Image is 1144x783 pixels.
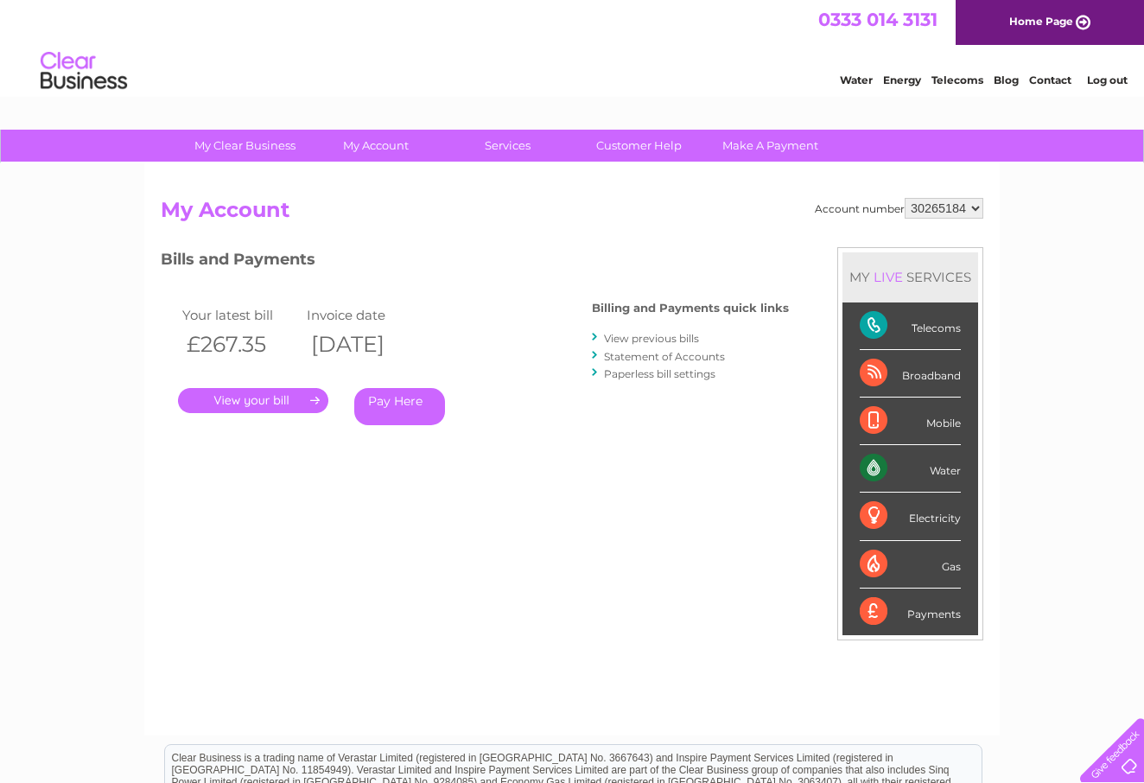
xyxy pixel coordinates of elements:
a: Paperless bill settings [604,367,715,380]
a: Statement of Accounts [604,350,725,363]
div: Broadband [860,350,961,398]
div: Gas [860,541,961,589]
div: Payments [860,589,961,635]
h2: My Account [161,198,983,231]
a: Telecoms [931,73,983,86]
a: Log out [1087,73,1128,86]
a: Services [436,130,579,162]
th: £267.35 [178,327,302,362]
div: Account number [815,198,983,219]
div: Electricity [860,493,961,540]
img: logo.png [40,45,128,98]
a: . [178,388,328,413]
div: Telecoms [860,302,961,350]
a: Customer Help [568,130,710,162]
a: Energy [883,73,921,86]
th: [DATE] [302,327,427,362]
div: MY SERVICES [842,252,978,302]
a: Contact [1029,73,1071,86]
a: My Account [305,130,448,162]
td: Invoice date [302,303,427,327]
a: Blog [994,73,1019,86]
a: Make A Payment [699,130,842,162]
div: Clear Business is a trading name of Verastar Limited (registered in [GEOGRAPHIC_DATA] No. 3667643... [165,10,982,84]
h4: Billing and Payments quick links [592,302,789,315]
a: View previous bills [604,332,699,345]
div: Mobile [860,398,961,445]
div: Water [860,445,961,493]
a: My Clear Business [174,130,316,162]
a: Water [840,73,873,86]
a: 0333 014 3131 [818,9,937,30]
div: LIVE [870,269,906,285]
a: Pay Here [354,388,445,425]
h3: Bills and Payments [161,247,789,277]
td: Your latest bill [178,303,302,327]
